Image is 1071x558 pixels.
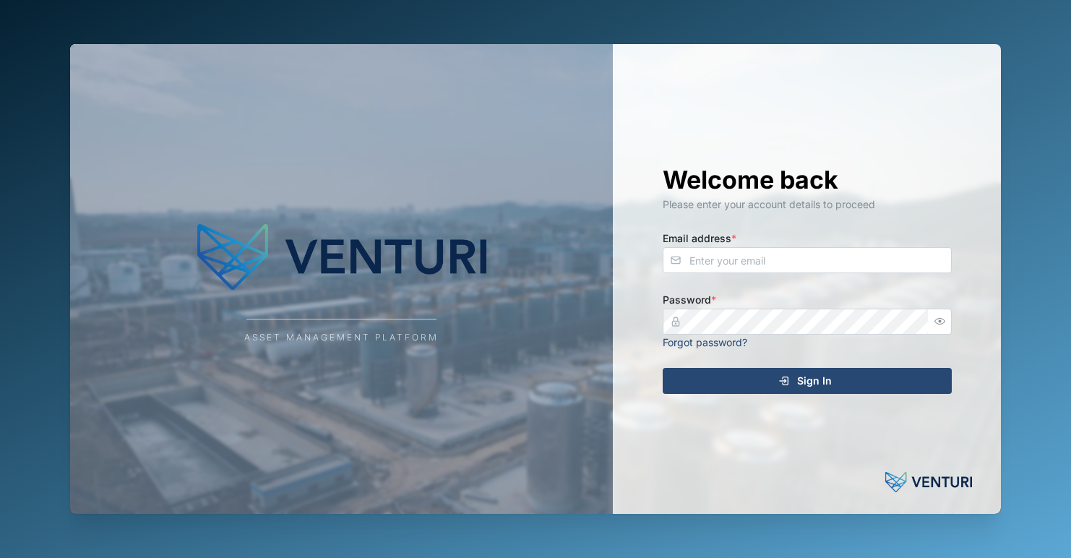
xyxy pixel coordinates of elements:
div: Asset Management Platform [244,331,439,345]
img: Powered by: Venturi [885,468,972,497]
h1: Welcome back [663,164,952,196]
a: Forgot password? [663,336,747,348]
div: Please enter your account details to proceed [663,197,952,213]
span: Sign In [797,369,832,393]
label: Password [663,292,716,308]
input: Enter your email [663,247,952,273]
label: Email address [663,231,736,246]
img: Company Logo [197,213,486,300]
button: Sign In [663,368,952,394]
